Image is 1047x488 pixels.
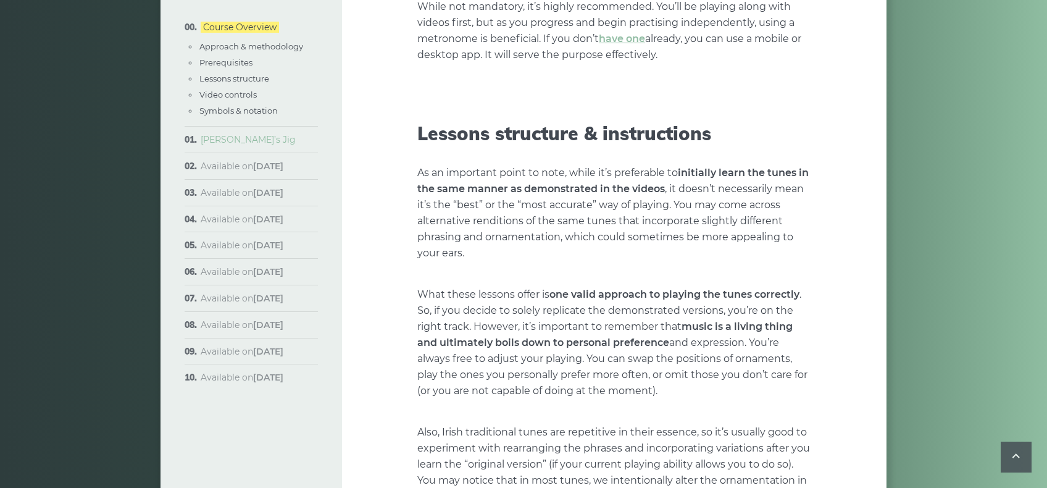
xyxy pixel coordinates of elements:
[253,346,283,357] strong: [DATE]
[253,293,283,304] strong: [DATE]
[253,372,283,383] strong: [DATE]
[253,240,283,251] strong: [DATE]
[201,22,279,33] a: Course Overview
[417,287,811,399] p: What these lessons offer is . So, if you decide to solely replicate the demonstrated versions, yo...
[253,266,283,277] strong: [DATE]
[201,161,283,172] span: Available on
[199,90,257,99] a: Video controls
[201,240,283,251] span: Available on
[253,214,283,225] strong: [DATE]
[253,319,283,330] strong: [DATE]
[253,161,283,172] strong: [DATE]
[201,346,283,357] span: Available on
[599,33,645,44] a: have one
[549,288,799,300] strong: one valid approach to playing the tunes correctly
[199,41,303,51] a: Approach & methodology
[417,165,811,261] p: As an important point to note, while it’s preferable to , it doesn’t necessarily mean it’s the “b...
[417,122,811,145] h2: Lessons structure & instructions
[201,293,283,304] span: Available on
[253,187,283,198] strong: [DATE]
[201,134,296,145] a: [PERSON_NAME]’s Jig
[201,266,283,277] span: Available on
[199,57,252,67] a: Prerequisites
[201,187,283,198] span: Available on
[199,74,269,83] a: Lessons structure
[199,106,278,116] a: Symbols & notation
[201,372,283,383] span: Available on
[201,214,283,225] span: Available on
[201,319,283,330] span: Available on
